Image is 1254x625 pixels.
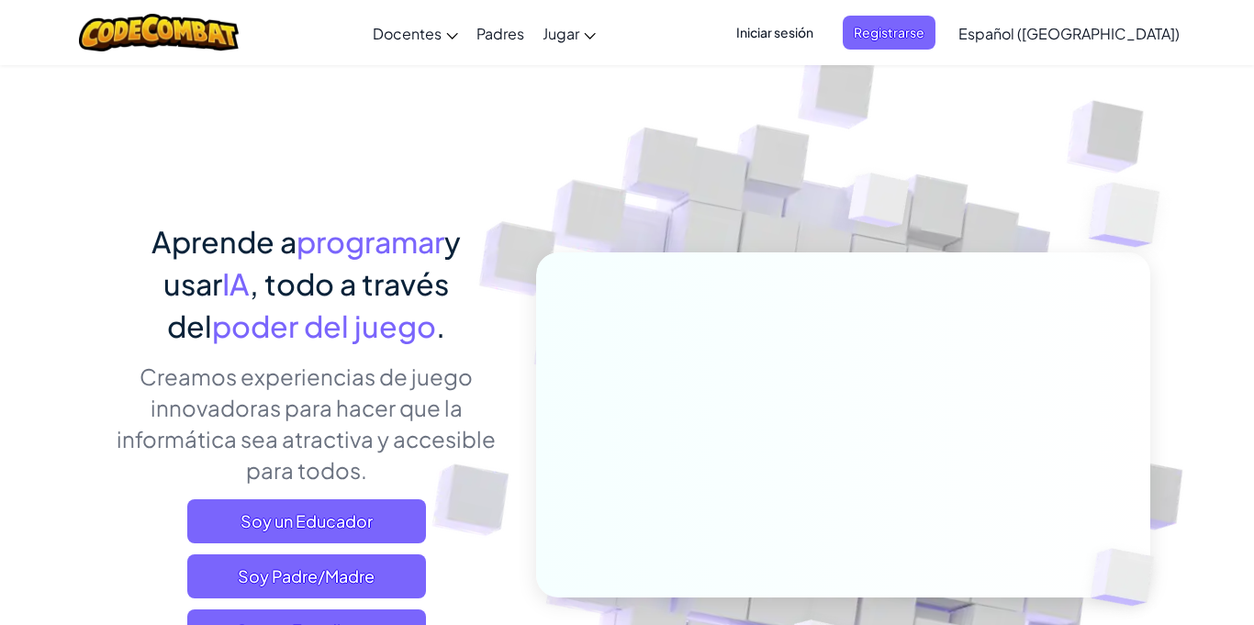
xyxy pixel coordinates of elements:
[467,8,533,58] a: Padres
[297,223,444,260] span: programar
[843,16,935,50] button: Registrarse
[949,8,1189,58] a: Español ([GEOGRAPHIC_DATA])
[373,24,442,43] span: Docentes
[533,8,605,58] a: Jugar
[725,16,824,50] button: Iniciar sesión
[187,499,426,543] a: Soy un Educador
[151,223,297,260] span: Aprende a
[436,307,445,344] span: .
[364,8,467,58] a: Docentes
[814,137,946,273] img: Overlap cubes
[543,24,579,43] span: Jugar
[958,24,1180,43] span: Español ([GEOGRAPHIC_DATA])
[104,361,509,485] p: Creamos experiencias de juego innovadoras para hacer que la informática sea atractiva y accesible...
[212,307,436,344] span: poder del juego
[222,265,250,302] span: IA
[187,554,426,598] a: Soy Padre/Madre
[79,14,240,51] img: CodeCombat logo
[167,265,449,344] span: , todo a través del
[1052,138,1211,293] img: Overlap cubes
